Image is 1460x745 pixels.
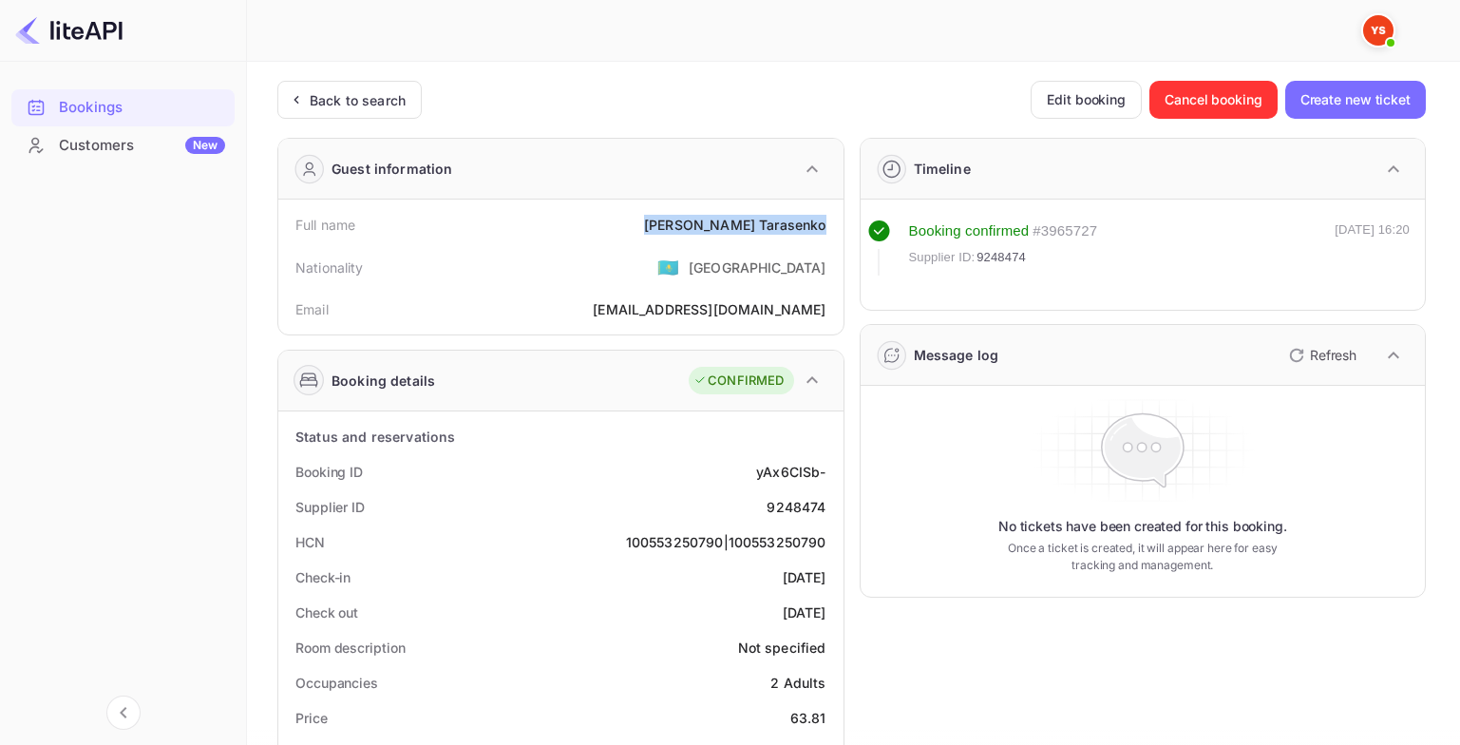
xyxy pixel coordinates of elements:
[11,127,235,162] a: CustomersNew
[914,345,999,365] div: Message log
[767,497,825,517] div: 9248474
[693,372,784,391] div: CONFIRMED
[783,567,826,587] div: [DATE]
[593,299,825,319] div: [EMAIL_ADDRESS][DOMAIN_NAME]
[644,215,825,235] div: [PERSON_NAME] Tarasenko
[295,708,328,728] div: Price
[11,89,235,124] a: Bookings
[914,159,971,179] div: Timeline
[59,97,225,119] div: Bookings
[909,220,1030,242] div: Booking confirmed
[1363,15,1394,46] img: Yandex Support
[657,250,679,284] span: United States
[295,567,351,587] div: Check-in
[59,135,225,157] div: Customers
[992,540,1294,574] p: Once a ticket is created, it will appear here for easy tracking and management.
[1285,81,1426,119] button: Create new ticket
[295,673,378,693] div: Occupancies
[11,127,235,164] div: CustomersNew
[626,532,826,552] div: 100553250790|100553250790
[1033,220,1097,242] div: # 3965727
[310,90,406,110] div: Back to search
[909,248,976,267] span: Supplier ID:
[332,159,453,179] div: Guest information
[295,638,405,658] div: Room description
[1031,81,1142,119] button: Edit booking
[11,89,235,126] div: Bookings
[15,15,123,46] img: LiteAPI logo
[976,248,1026,267] span: 9248474
[106,696,141,730] button: Collapse navigation
[1278,340,1364,371] button: Refresh
[332,371,435,391] div: Booking details
[738,638,826,658] div: Not specified
[1335,220,1410,276] div: [DATE] 16:20
[295,497,365,517] div: Supplier ID
[295,602,358,622] div: Check out
[770,673,825,693] div: 2 Adults
[295,215,355,235] div: Full name
[295,258,364,277] div: Nationality
[783,602,826,622] div: [DATE]
[295,427,455,447] div: Status and reservations
[689,258,826,277] div: [GEOGRAPHIC_DATA]
[185,137,225,154] div: New
[1310,345,1356,365] p: Refresh
[1149,81,1278,119] button: Cancel booking
[998,517,1287,536] p: No tickets have been created for this booking.
[790,708,826,728] div: 63.81
[756,462,825,482] div: yAx6CISb-
[295,532,325,552] div: HCN
[295,299,329,319] div: Email
[295,462,363,482] div: Booking ID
